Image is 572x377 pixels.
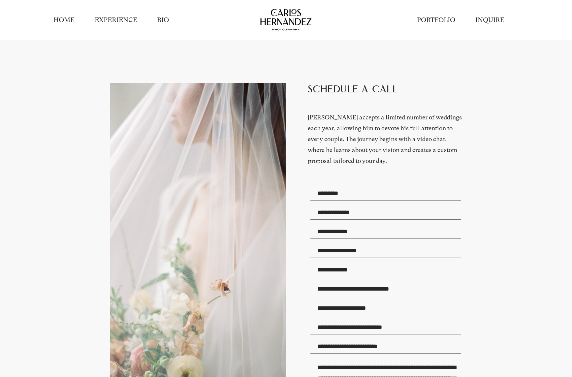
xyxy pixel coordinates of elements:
[308,112,462,166] div: [PERSON_NAME] accepts a limited number of weddings each year, allowing him to devote his full att...
[95,16,137,25] a: EXPERIENCE
[157,16,169,25] a: BIO
[53,16,75,25] a: HOME
[475,16,504,25] a: INQUIRE
[417,16,455,25] a: PORTFOLIO
[308,83,462,108] h2: SCHEDULE A CALL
